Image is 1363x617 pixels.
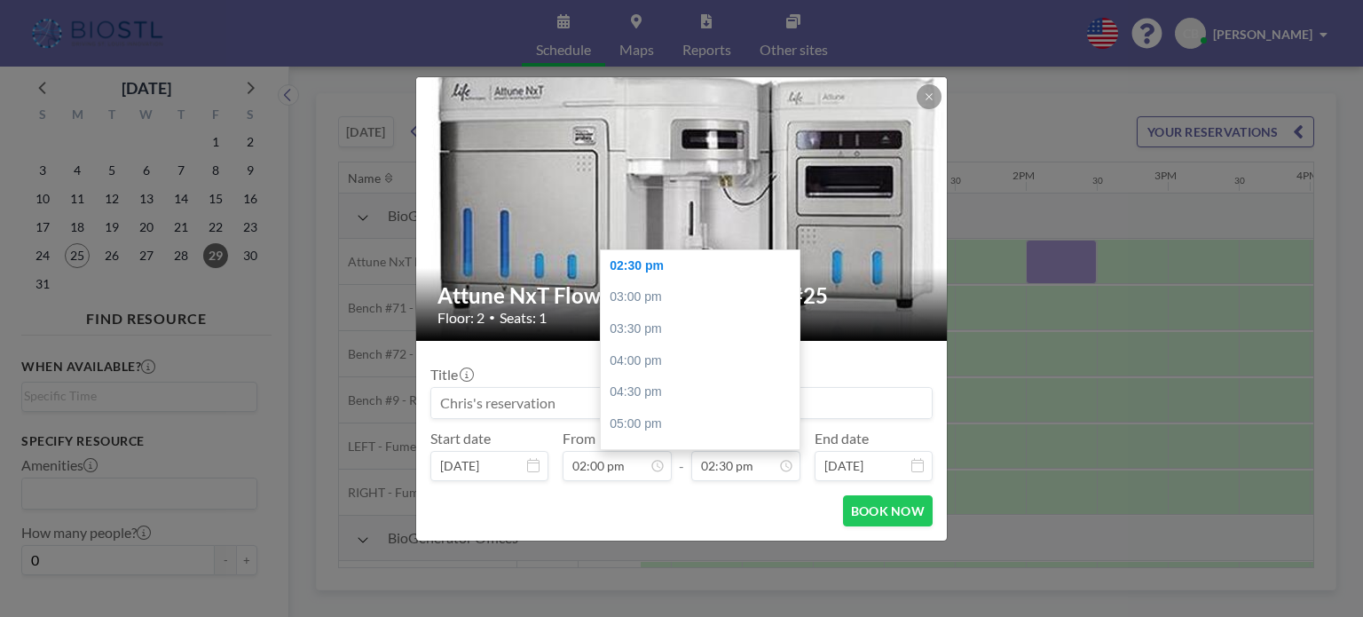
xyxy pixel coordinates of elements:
[500,309,547,327] span: Seats: 1
[430,430,491,447] label: Start date
[437,309,485,327] span: Floor: 2
[843,495,933,526] button: BOOK NOW
[601,281,808,313] div: 03:00 pm
[601,439,808,471] div: 05:30 pm
[430,366,472,384] label: Title
[679,436,684,475] span: -
[563,430,595,447] label: From
[601,313,808,345] div: 03:30 pm
[431,388,932,418] input: Chris's reservation
[601,250,808,282] div: 02:30 pm
[437,282,927,309] h2: Attune NxT Flow Cytometer - Bench #25
[601,376,808,408] div: 04:30 pm
[601,408,808,440] div: 05:00 pm
[601,345,808,377] div: 04:00 pm
[416,49,949,368] img: 537.jpg
[815,430,869,447] label: End date
[489,311,495,324] span: •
